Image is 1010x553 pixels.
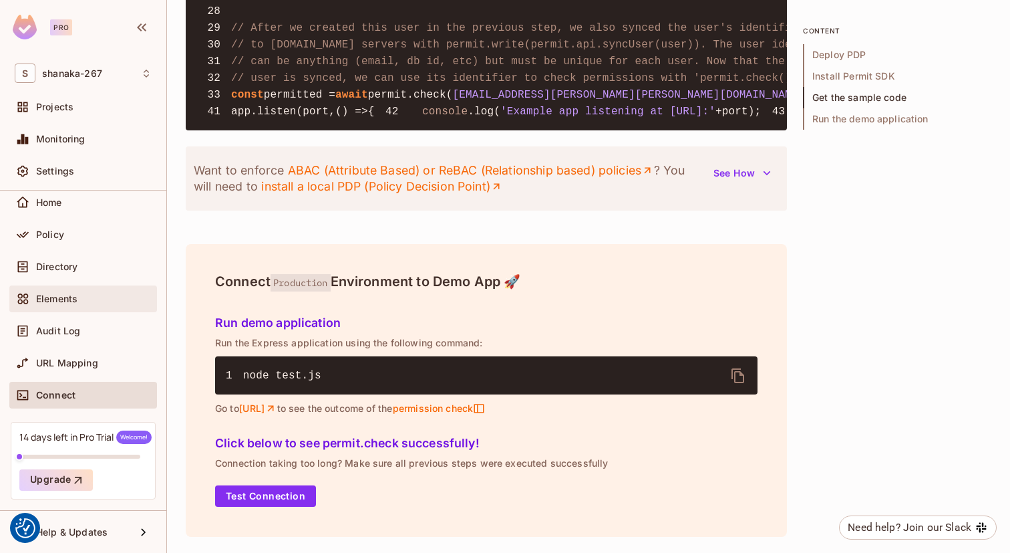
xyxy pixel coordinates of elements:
span: 41 [196,104,231,120]
span: 'Example app listening at [URL]:' [500,106,715,118]
div: Pro [50,19,72,35]
h5: Click below to see permit.check successfully! [215,437,757,450]
h4: Connect Environment to Demo App 🚀 [215,273,757,290]
span: S [15,64,35,83]
span: [EMAIL_ADDRESS][PERSON_NAME][PERSON_NAME][DOMAIN_NAME]' [453,89,811,101]
span: Workspace: shanaka-267 [42,68,102,79]
p: content [803,25,991,36]
span: 28 [196,3,231,19]
span: Get the sample code [803,87,991,108]
p: Run the Express application using the following command: [215,338,757,348]
span: Elements [36,294,77,304]
span: permitted = [264,89,335,101]
span: Monitoring [36,134,86,144]
span: Home [36,197,62,208]
span: node test.js [243,370,321,382]
span: Connect [36,390,75,401]
span: console [422,106,468,118]
span: Deploy PDP [803,44,991,66]
span: 42 [375,104,409,120]
span: Production [271,274,331,292]
button: Test Connection [215,485,316,507]
span: const [231,89,264,101]
p: Connection taking too long? Make sure all previous steps were executed successfully [215,458,757,469]
div: Need help? Join our Slack [848,520,971,536]
span: +port); [715,106,761,118]
a: [URL] [239,403,277,415]
span: app.listen(port, [231,106,335,118]
span: // to [DOMAIN_NAME] servers with permit.write(permit.api.syncUser(user)). The user identifier [231,39,837,51]
span: Directory [36,261,77,272]
span: Policy [36,229,64,240]
span: () => [335,106,368,118]
span: Install Permit SDK [803,66,991,87]
span: 32 [196,70,231,86]
span: 31 [196,53,231,70]
span: URL Mapping [36,358,98,368]
span: 33 [196,87,231,103]
span: Welcome! [116,431,152,444]
span: Audit Log [36,326,80,336]
span: { [368,106,375,118]
span: 30 [196,37,231,53]
button: Consent Preferences [15,518,35,538]
span: 43 [761,104,796,120]
button: delete [722,360,754,392]
span: Run the demo application [803,108,991,130]
h5: Run demo application [215,316,757,330]
span: permit.check( [368,89,453,101]
a: install a local PDP (Policy Decision Point) [261,179,502,195]
span: Projects [36,102,73,112]
span: // can be anything (email, db id, etc) but must be unique for each user. Now that the [231,56,785,68]
span: 29 [196,20,231,36]
span: await [335,89,368,101]
button: Upgrade [19,469,93,491]
span: // user is synced, we can use its identifier to check permissions with 'permit.check()'. [231,72,804,84]
span: 1 [226,368,243,384]
span: .log( [468,106,500,118]
p: Want to enforce ? You will need to [194,162,705,195]
span: Settings [36,166,74,177]
span: permission check [392,403,485,415]
p: Go to to see the outcome of the [215,403,757,415]
span: Help & Updates [36,527,108,538]
img: SReyMgAAAABJRU5ErkJggg== [13,15,37,39]
span: // After we created this user in the previous step, we also synced the user's identifier [231,22,804,34]
div: 14 days left in Pro Trial [19,431,152,444]
button: See How [705,162,779,184]
img: Revisit consent button [15,518,35,538]
a: ABAC (Attribute Based) or ReBAC (Relationship based) policies [287,162,653,179]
